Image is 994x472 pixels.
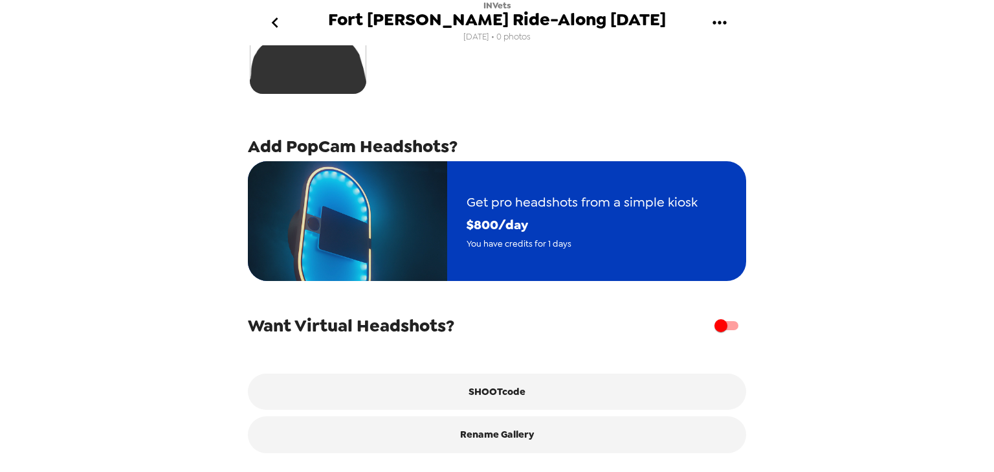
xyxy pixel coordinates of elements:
button: go back [254,2,296,44]
button: gallery menu [698,2,740,44]
span: Want Virtual Headshots? [248,314,454,337]
span: Add PopCam Headshots? [248,135,458,158]
span: You have credits for 1 days [467,236,698,251]
img: popcam example [248,161,447,281]
span: $ 800 /day [467,214,698,236]
button: SHOOTcode [248,374,746,410]
span: Get pro headshots from a simple kiosk [467,191,698,214]
button: Get pro headshots from a simple kiosk$800/dayYou have credits for 1 days [248,161,746,281]
span: Fort [PERSON_NAME] Ride-Along [DATE] [328,11,666,28]
span: [DATE] • 0 photos [463,28,531,46]
button: Rename Gallery [248,416,746,453]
